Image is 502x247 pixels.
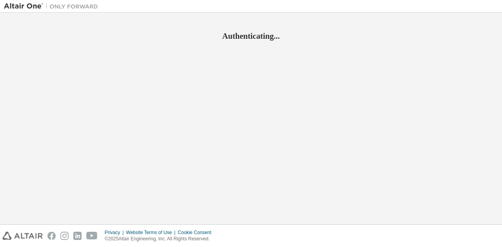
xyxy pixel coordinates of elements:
[73,232,82,240] img: linkedin.svg
[105,229,126,236] div: Privacy
[60,232,69,240] img: instagram.svg
[4,2,102,10] img: Altair One
[105,236,216,242] p: © 2025 Altair Engineering, Inc. All Rights Reserved.
[2,232,43,240] img: altair_logo.svg
[47,232,56,240] img: facebook.svg
[178,229,216,236] div: Cookie Consent
[4,31,498,41] h2: Authenticating...
[86,232,98,240] img: youtube.svg
[126,229,178,236] div: Website Terms of Use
